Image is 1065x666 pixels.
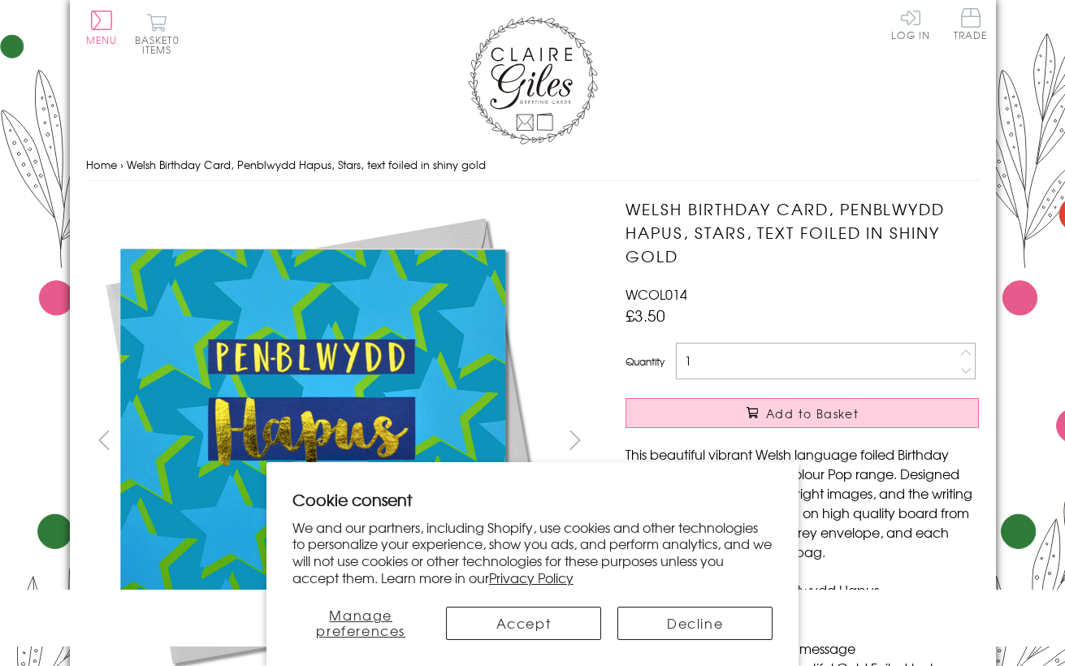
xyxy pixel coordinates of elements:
[120,157,123,172] span: ›
[626,398,979,428] button: Add to Basket
[127,157,486,172] span: Welsh Birthday Card, Penblwydd Hapus, Stars, text foiled in shiny gold
[954,8,988,40] span: Trade
[626,284,687,304] span: WCOL014
[86,11,118,45] button: Menu
[626,354,665,369] label: Quantity
[626,304,665,327] span: £3.50
[86,32,118,47] span: Menu
[292,488,773,511] h2: Cookie consent
[316,605,405,640] span: Manage preferences
[142,32,180,57] span: 0 items
[86,157,117,172] a: Home
[617,607,773,640] button: Decline
[446,607,601,640] button: Accept
[86,149,980,182] nav: breadcrumbs
[292,607,430,640] button: Manage preferences
[556,422,593,458] button: next
[626,638,979,658] li: Blank inside for your own message
[135,13,180,54] button: Basket0 items
[468,16,598,145] img: Claire Giles Greetings Cards
[626,580,979,599] li: Wording on Front - Pen-blwydd Hapus
[626,197,979,267] h1: Welsh Birthday Card, Penblwydd Hapus, Stars, text foiled in shiny gold
[891,8,930,40] a: Log In
[766,405,859,422] span: Add to Basket
[626,444,979,561] p: This beautiful vibrant Welsh language foiled Birthday card is from the amazing Colour Pop range. ...
[86,422,123,458] button: prev
[292,519,773,586] p: We and our partners, including Shopify, use cookies and other technologies to personalize your ex...
[954,8,988,43] a: Trade
[489,568,574,587] a: Privacy Policy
